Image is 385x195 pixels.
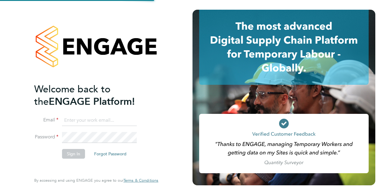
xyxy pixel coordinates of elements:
[89,149,131,159] button: Forgot Password
[34,178,158,183] span: By accessing and using ENGAGE you agree to our
[34,117,58,123] label: Email
[34,134,58,140] label: Password
[62,115,137,126] input: Enter your work email...
[62,149,85,159] button: Sign In
[34,83,152,108] h2: ENGAGE Platform!
[123,178,158,183] a: Terms & Conditions
[34,83,110,107] span: Welcome back to the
